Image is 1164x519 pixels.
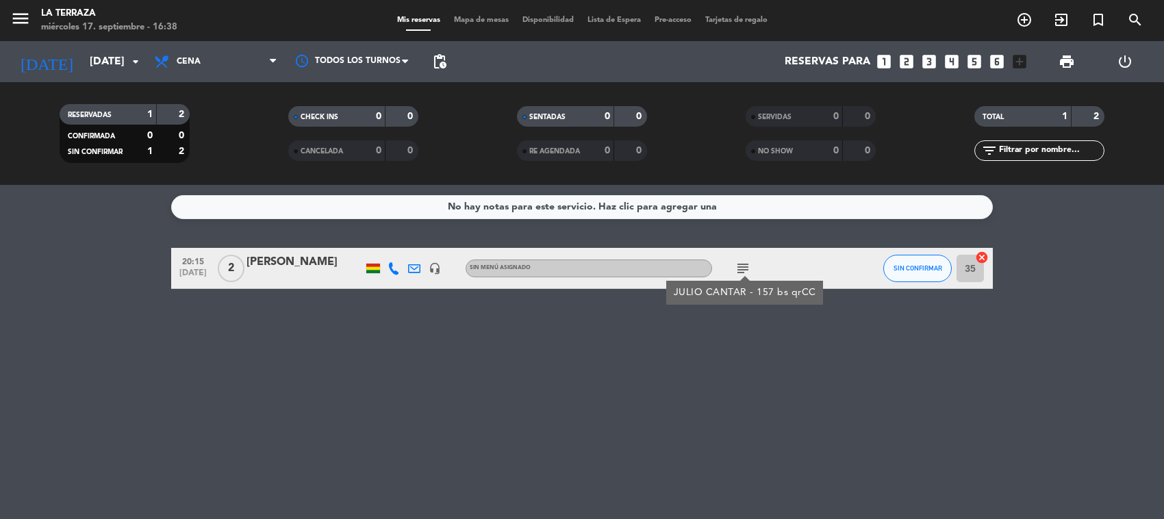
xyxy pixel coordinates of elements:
span: CONFIRMADA [68,133,115,140]
i: menu [10,8,31,29]
div: miércoles 17. septiembre - 16:38 [41,21,177,34]
i: power_settings_new [1117,53,1133,70]
strong: 1 [147,147,153,156]
strong: 0 [407,146,416,155]
strong: 0 [636,146,644,155]
strong: 0 [605,112,610,121]
i: add_box [1011,53,1028,71]
strong: 0 [376,112,381,121]
span: SERVIDAS [758,114,792,121]
i: [DATE] [10,47,83,77]
i: looks_two [898,53,915,71]
button: SIN CONFIRMAR [883,255,952,282]
span: Sin menú asignado [470,265,531,270]
strong: 1 [147,110,153,119]
strong: 0 [865,146,873,155]
span: [DATE] [176,268,210,284]
span: Mapa de mesas [447,16,516,24]
strong: 0 [179,131,187,140]
strong: 0 [376,146,381,155]
i: arrow_drop_down [127,53,144,70]
span: TOTAL [983,114,1004,121]
strong: 0 [605,146,610,155]
span: Lista de Espera [581,16,648,24]
span: print [1059,53,1075,70]
i: turned_in_not [1090,12,1106,28]
strong: 1 [1062,112,1067,121]
i: looks_3 [920,53,938,71]
div: No hay notas para este servicio. Haz clic para agregar una [448,199,717,215]
strong: 0 [147,131,153,140]
i: looks_6 [988,53,1006,71]
span: SIN CONFIRMAR [68,149,123,155]
span: CHECK INS [301,114,338,121]
i: cancel [975,251,989,264]
strong: 0 [865,112,873,121]
i: exit_to_app [1053,12,1070,28]
span: 20:15 [176,253,210,268]
strong: 2 [1093,112,1102,121]
span: NO SHOW [758,148,793,155]
i: headset_mic [429,262,441,275]
span: CANCELADA [301,148,343,155]
div: JULIO CANTAR - 157 bs qrCC [674,286,816,300]
i: looks_4 [943,53,961,71]
span: RE AGENDADA [529,148,580,155]
strong: 2 [179,110,187,119]
input: Filtrar por nombre... [998,143,1104,158]
span: Mis reservas [390,16,447,24]
span: SIN CONFIRMAR [894,264,942,272]
i: subject [735,260,751,277]
strong: 0 [636,112,644,121]
span: Disponibilidad [516,16,581,24]
strong: 2 [179,147,187,156]
div: [PERSON_NAME] [246,253,363,271]
span: Pre-acceso [648,16,698,24]
div: La Terraza [41,7,177,21]
i: looks_one [875,53,893,71]
strong: 0 [407,112,416,121]
strong: 0 [833,146,839,155]
i: add_circle_outline [1016,12,1033,28]
span: SENTADAS [529,114,566,121]
span: Tarjetas de regalo [698,16,774,24]
i: search [1127,12,1143,28]
span: Reservas para [785,55,870,68]
strong: 0 [833,112,839,121]
i: looks_5 [965,53,983,71]
span: 2 [218,255,244,282]
span: pending_actions [431,53,448,70]
span: Cena [177,57,201,66]
i: filter_list [981,142,998,159]
span: RESERVADAS [68,112,112,118]
button: menu [10,8,31,34]
div: LOG OUT [1096,41,1154,82]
